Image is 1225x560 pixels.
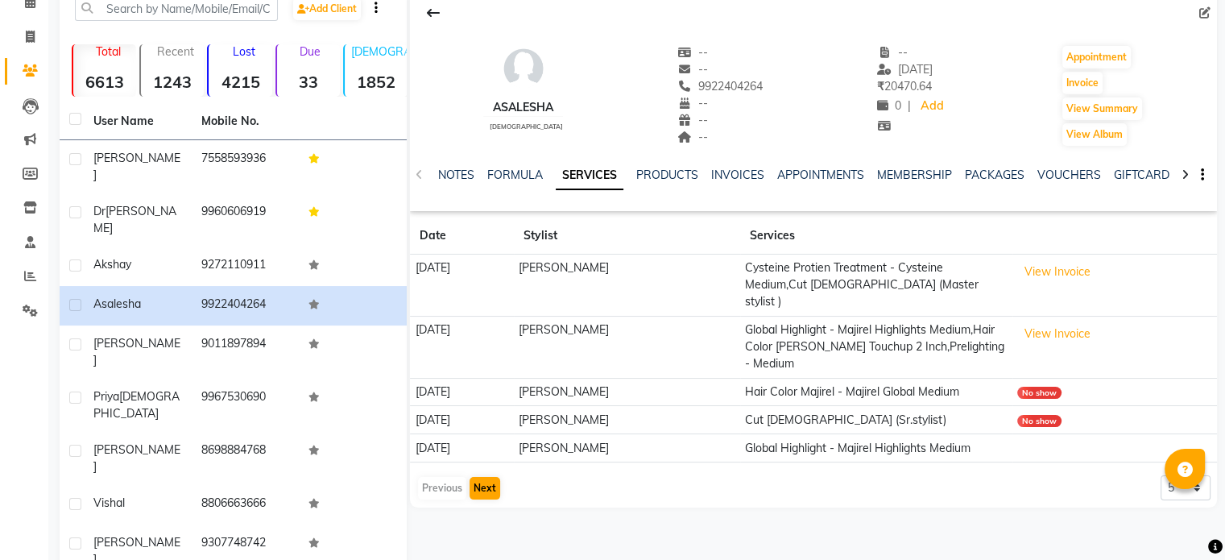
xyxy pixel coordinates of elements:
td: Global Highlight - Majirel Highlights Medium,Hair Color [PERSON_NAME] Touchup 2 Inch,Prelighting ... [740,316,1012,378]
td: 9967530690 [192,379,300,432]
p: Recent [147,44,204,59]
strong: 33 [277,72,340,92]
span: -- [677,62,708,77]
a: PRODUCTS [636,168,698,182]
td: Hair Color Majirel - Majirel Global Medium [740,378,1012,406]
span: [DATE] [877,62,933,77]
td: 8698884768 [192,432,300,485]
p: Due [280,44,340,59]
a: VOUCHERS [1037,168,1101,182]
span: [DEMOGRAPHIC_DATA] [93,389,180,421]
a: INVOICES [711,168,764,182]
span: -- [677,96,708,110]
span: Priya [93,389,119,404]
span: [DEMOGRAPHIC_DATA] [490,122,563,131]
span: Dr [93,204,106,218]
td: 9272110911 [192,247,300,286]
div: Asalesha [483,99,563,116]
a: NOTES [438,168,474,182]
th: Services [740,218,1012,255]
span: -- [677,45,708,60]
span: 20470.64 [877,79,932,93]
span: Vishal [93,496,125,510]
th: Date [410,218,513,255]
td: 9960606919 [192,193,300,247]
button: View Album [1062,123,1127,146]
td: [DATE] [410,378,513,406]
button: Appointment [1062,46,1131,68]
p: [DEMOGRAPHIC_DATA] [351,44,408,59]
div: No show [1017,415,1062,427]
button: View Invoice [1017,259,1098,284]
span: 9922404264 [677,79,763,93]
a: APPOINTMENTS [777,168,864,182]
td: [DATE] [410,316,513,378]
a: MEMBERSHIP [877,168,952,182]
th: Mobile No. [192,103,300,140]
span: | [908,97,911,114]
button: View Summary [1062,97,1142,120]
button: View Invoice [1017,321,1098,346]
td: 9922404264 [192,286,300,326]
td: [DATE] [410,406,513,434]
a: FORMULA [487,168,543,182]
span: 0 [877,98,901,113]
span: [PERSON_NAME] [93,442,180,474]
td: [PERSON_NAME] [514,434,740,463]
span: akshay [93,257,131,272]
span: -- [677,130,708,144]
td: [DATE] [410,434,513,463]
span: [PERSON_NAME] [93,204,176,235]
td: 7558593936 [192,140,300,193]
strong: 6613 [73,72,136,92]
td: [PERSON_NAME] [514,378,740,406]
strong: 4215 [209,72,271,92]
div: No show [1017,387,1062,399]
p: Lost [215,44,271,59]
td: 9011897894 [192,326,300,379]
th: Stylist [514,218,740,255]
span: -- [677,113,708,127]
p: Total [80,44,136,59]
button: Invoice [1062,72,1103,94]
td: Cut [DEMOGRAPHIC_DATA] (Sr.stylist) [740,406,1012,434]
a: SERVICES [556,161,623,190]
button: Next [470,477,500,500]
span: -- [877,45,908,60]
td: Cysteine Protien Treatment - Cysteine Medium,Cut [DEMOGRAPHIC_DATA] (Master stylist ) [740,255,1012,317]
strong: 1243 [141,72,204,92]
span: [PERSON_NAME] [93,151,180,182]
a: GIFTCARDS [1114,168,1177,182]
td: [PERSON_NAME] [514,316,740,378]
td: [PERSON_NAME] [514,255,740,317]
th: User Name [84,103,192,140]
td: [DATE] [410,255,513,317]
td: [PERSON_NAME] [514,406,740,434]
span: ₹ [877,79,884,93]
span: Asalesha [93,297,141,311]
a: PACKAGES [965,168,1024,182]
td: 8806663666 [192,485,300,525]
a: Add [917,95,946,118]
strong: 1852 [345,72,408,92]
td: Global Highlight - Majirel Highlights Medium [740,434,1012,463]
img: avatar [499,44,548,93]
span: [PERSON_NAME] [93,336,180,367]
